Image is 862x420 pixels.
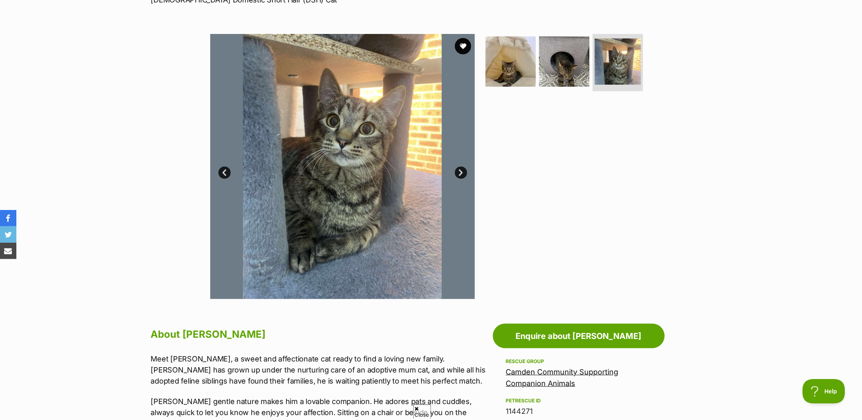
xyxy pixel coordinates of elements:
[218,167,231,179] a: Prev
[151,353,489,386] p: Meet [PERSON_NAME], a sweet and affectionate cat ready to find a loving new family. [PERSON_NAME]...
[486,36,536,87] img: Photo of Cass
[413,404,431,419] span: Close
[803,379,846,404] iframe: Help Scout Beacon - Open
[595,38,641,85] img: Photo of Cass
[455,167,467,179] a: Next
[506,368,619,388] a: Camden Community Supporting Companion Animals
[506,406,652,417] div: 1144271
[539,36,590,87] img: Photo of Cass
[455,38,471,54] button: favourite
[506,397,652,404] div: PetRescue ID
[151,325,489,343] h2: About [PERSON_NAME]
[493,324,665,348] a: Enquire about [PERSON_NAME]
[506,358,652,365] div: Rescue group
[210,34,475,299] img: Photo of Cass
